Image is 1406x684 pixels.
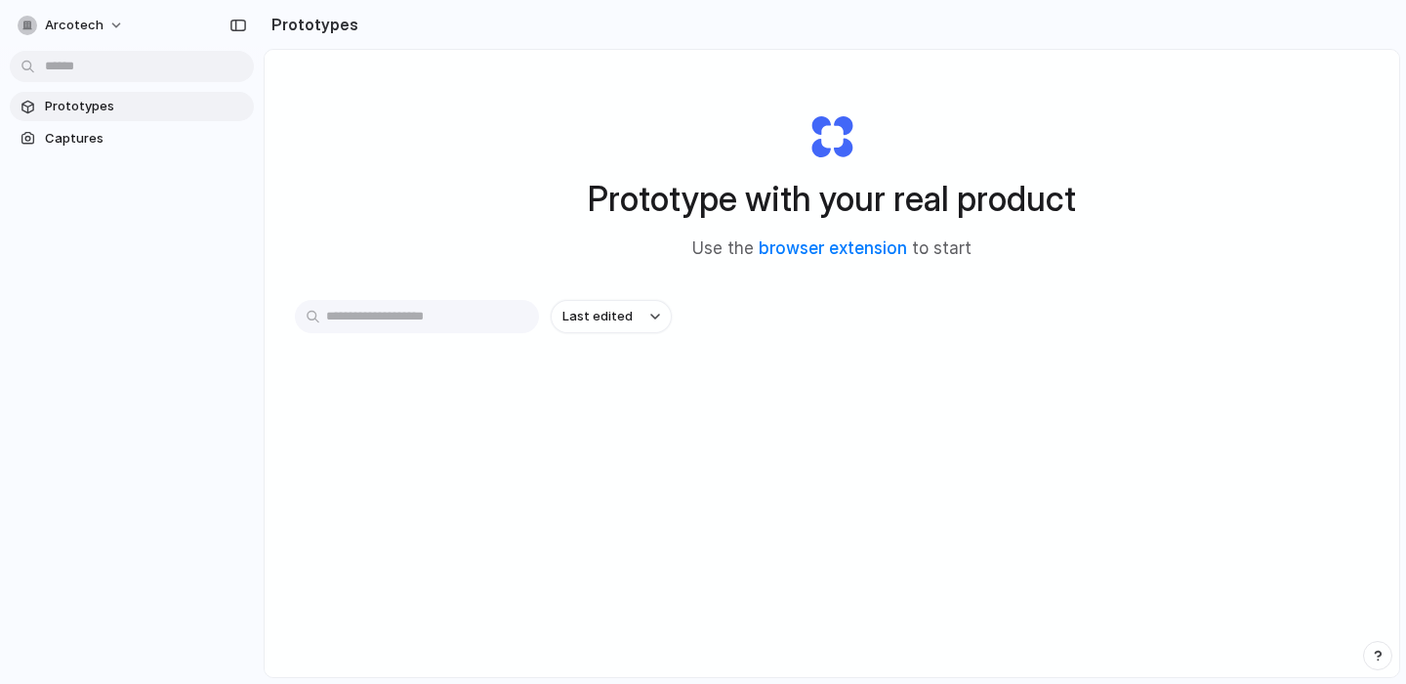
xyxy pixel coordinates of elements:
[264,13,358,36] h2: Prototypes
[551,300,672,333] button: Last edited
[562,307,633,326] span: Last edited
[45,129,246,149] span: Captures
[45,16,103,35] span: arcotech
[759,238,907,258] a: browser extension
[45,97,246,116] span: Prototypes
[10,10,134,41] button: arcotech
[10,92,254,121] a: Prototypes
[10,124,254,153] a: Captures
[588,173,1076,225] h1: Prototype with your real product
[692,236,972,262] span: Use the to start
